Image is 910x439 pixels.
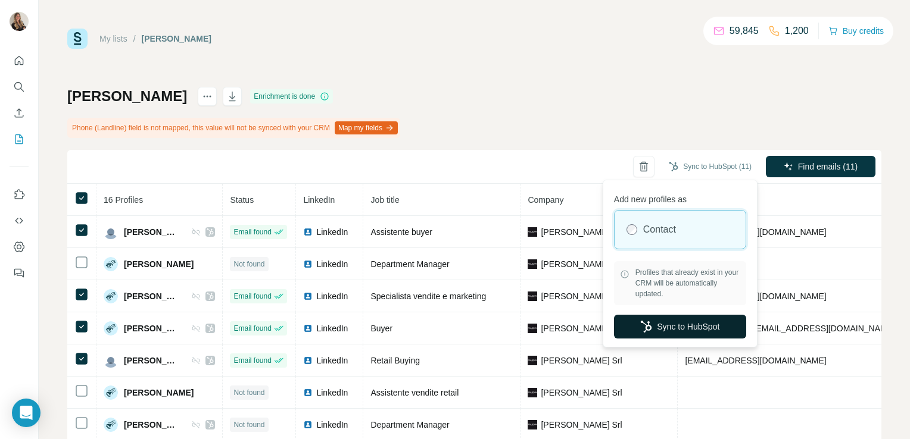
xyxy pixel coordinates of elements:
[104,289,118,303] img: Avatar
[198,87,217,106] button: actions
[614,315,746,338] button: Sync to HubSpot
[10,236,29,258] button: Dashboard
[785,24,809,38] p: 1,200
[233,259,264,269] span: Not found
[316,419,348,431] span: LinkedIn
[541,355,622,366] span: [PERSON_NAME] Srl
[303,195,335,205] span: LinkedIn
[104,353,118,368] img: Avatar
[233,291,271,302] span: Email found
[541,226,622,238] span: [PERSON_NAME] Srl
[335,121,398,134] button: Map my fields
[104,385,118,400] img: Avatar
[370,324,392,333] span: Buyer
[528,356,537,365] img: company-logo
[10,50,29,71] button: Quick start
[124,322,179,334] span: [PERSON_NAME]
[798,161,858,173] span: Find emails (11)
[370,388,459,397] span: Assistente vendite retail
[12,399,40,427] div: Open Intercom Messenger
[10,76,29,98] button: Search
[828,23,884,39] button: Buy credits
[685,324,895,333] span: [PERSON_NAME][EMAIL_ADDRESS][DOMAIN_NAME]
[528,388,537,397] img: company-logo
[541,387,622,399] span: [PERSON_NAME] Srl
[541,322,622,334] span: [PERSON_NAME] Srl
[303,291,313,301] img: LinkedIn logo
[10,210,29,231] button: Use Surfe API
[233,355,271,366] span: Email found
[124,290,179,302] span: [PERSON_NAME]
[104,195,143,205] span: 16 Profiles
[233,387,264,398] span: Not found
[233,227,271,237] span: Email found
[230,195,254,205] span: Status
[528,324,537,333] img: company-logo
[528,291,537,301] img: company-logo
[528,420,537,429] img: company-logo
[104,257,118,271] img: Avatar
[370,291,486,301] span: Specialista vendite e marketing
[303,259,313,269] img: LinkedIn logo
[541,419,622,431] span: [PERSON_NAME] Srl
[660,158,760,175] button: Sync to HubSpot (11)
[541,258,622,270] span: [PERSON_NAME] Srl
[528,195,563,205] span: Company
[541,290,622,302] span: [PERSON_NAME] Srl
[104,418,118,432] img: Avatar
[528,227,537,237] img: company-logo
[370,259,449,269] span: Department Manager
[104,321,118,335] img: Avatar
[316,226,348,238] span: LinkedIn
[10,128,29,150] button: My lists
[303,356,313,365] img: LinkedIn logo
[250,89,333,104] div: Enrichment is done
[67,29,88,49] img: Surfe Logo
[99,34,127,43] a: My lists
[124,226,179,238] span: [PERSON_NAME]
[124,258,194,270] span: [PERSON_NAME]
[124,387,194,399] span: [PERSON_NAME]
[233,323,271,334] span: Email found
[370,195,399,205] span: Job title
[370,227,432,237] span: Assistente buyer
[635,267,740,299] span: Profiles that already exist in your CRM will be automatically updated.
[67,118,400,138] div: Phone (Landline) field is not mapped, this value will not be synced with your CRM
[303,227,313,237] img: LinkedIn logo
[303,420,313,429] img: LinkedIn logo
[104,225,118,239] img: Avatar
[316,258,348,270] span: LinkedIn
[614,189,746,205] p: Add new profiles as
[528,259,537,269] img: company-logo
[730,24,759,38] p: 59,845
[67,87,187,106] h1: [PERSON_NAME]
[10,12,29,31] img: Avatar
[643,222,676,237] label: Contact
[303,388,313,397] img: LinkedIn logo
[124,355,179,366] span: [PERSON_NAME]
[124,419,179,431] span: [PERSON_NAME]
[370,356,420,365] span: Retail Buying
[316,322,348,334] span: LinkedIn
[370,420,449,429] span: Department Manager
[685,356,826,365] span: [EMAIL_ADDRESS][DOMAIN_NAME]
[303,324,313,333] img: LinkedIn logo
[316,290,348,302] span: LinkedIn
[142,33,211,45] div: [PERSON_NAME]
[316,387,348,399] span: LinkedIn
[316,355,348,366] span: LinkedIn
[133,33,136,45] li: /
[10,184,29,205] button: Use Surfe on LinkedIn
[10,262,29,284] button: Feedback
[10,102,29,124] button: Enrich CSV
[233,419,264,430] span: Not found
[766,156,875,177] button: Find emails (11)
